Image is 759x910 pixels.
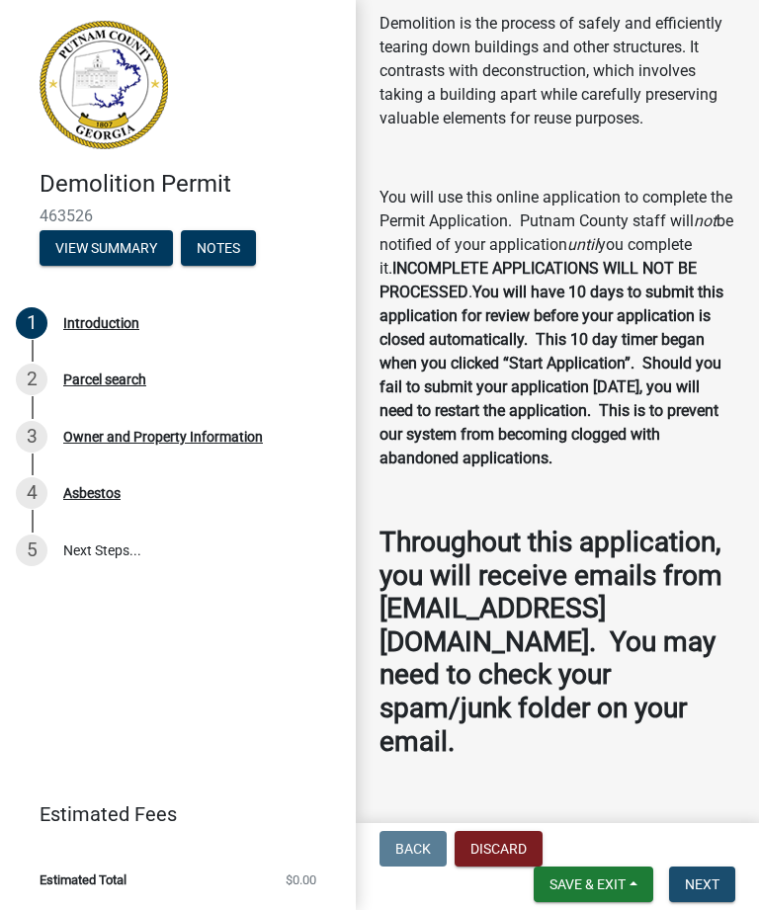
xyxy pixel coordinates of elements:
i: not [694,211,717,230]
button: Notes [181,230,256,266]
strong: Throughout this application, you will receive emails from [EMAIL_ADDRESS][DOMAIN_NAME]. You may n... [379,526,722,758]
h4: Demolition Permit [40,170,340,199]
span: Back [395,841,431,857]
wm-modal-confirm: Notes [181,241,256,257]
wm-modal-confirm: Summary [40,241,173,257]
div: 4 [16,477,47,509]
div: Parcel search [63,372,146,386]
button: View Summary [40,230,173,266]
span: Estimated Total [40,873,126,886]
span: Save & Exit [549,876,626,892]
span: 463526 [40,207,316,225]
span: $0.00 [286,873,316,886]
p: Demolition is the process of safely and efficiently tearing down buildings and other structures. ... [379,12,735,130]
div: Introduction [63,316,139,330]
span: Next [685,876,719,892]
a: Estimated Fees [16,794,324,834]
div: 5 [16,535,47,566]
button: Back [379,831,447,867]
div: Owner and Property Information [63,430,263,444]
i: until [567,235,598,254]
button: Next [669,867,735,902]
div: 3 [16,421,47,453]
button: Save & Exit [534,867,653,902]
strong: You will have 10 days to submit this application for review before your application is closed aut... [379,283,723,467]
div: 1 [16,307,47,339]
img: Putnam County, Georgia [40,21,168,149]
div: Asbestos [63,486,121,500]
div: 2 [16,364,47,395]
button: Discard [455,831,543,867]
p: You will use this online application to complete the Permit Application. Putnam County staff will... [379,186,735,470]
strong: INCOMPLETE APPLICATIONS WILL NOT BE PROCESSED [379,259,697,301]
